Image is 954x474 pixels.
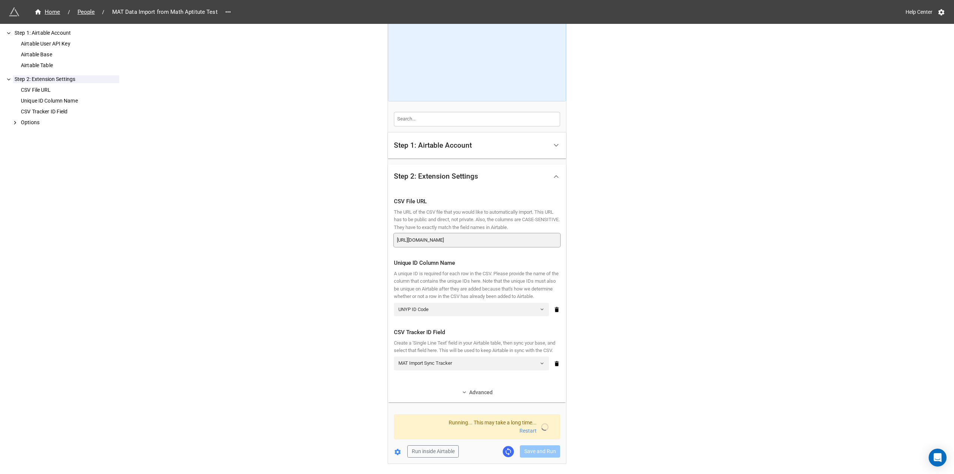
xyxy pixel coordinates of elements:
[519,427,537,435] a: Restart
[13,29,119,37] div: Step 1: Airtable Account
[30,7,222,16] nav: breadcrumb
[388,164,566,188] div: Step 2: Extension Settings
[19,119,119,126] div: Options
[394,328,560,337] div: CSV Tracker ID Field
[929,449,947,467] div: Open Intercom Messenger
[73,7,99,16] a: People
[68,8,70,16] li: /
[34,8,60,16] div: Home
[388,188,566,402] div: Step 2: Extension Settings
[19,40,119,48] div: Airtable User API Key
[19,51,119,59] div: Airtable Base
[73,8,99,16] span: People
[394,303,549,316] a: UNYP ID Code
[395,9,559,95] iframe: Import CSVs into Airtable Automatically using miniExtensions (2020 version)
[394,339,560,355] div: Create a 'Single Line Text' field in your Airtable table, then sync your base, and select that fi...
[19,97,119,105] div: Unique ID Column Name
[407,445,459,458] button: Run inside Airtable
[394,197,560,206] div: CSV File URL
[19,62,119,69] div: Airtable Table
[388,132,566,159] div: Step 1: Airtable Account
[102,8,104,16] li: /
[394,259,560,268] div: Unique ID Column Name
[394,233,560,247] input: Enter CSV File URL
[394,270,560,301] div: A unique ID is required for each row in the CSV. Please provide the name of the column that conta...
[108,8,222,16] span: MAT Data Import from Math Aptitute Test
[394,208,560,231] div: The URL of the CSV file that you would like to automatically import. This URL has to be public an...
[520,445,560,458] button: Save and Run
[9,7,19,17] img: miniextensions-icon.73ae0678.png
[394,173,478,180] div: Step 2: Extension Settings
[19,108,119,116] div: CSV Tracker ID Field
[449,418,537,427] div: Running... This may take a long time...
[394,112,560,126] input: Search...
[13,75,119,83] div: Step 2: Extension Settings
[19,86,119,94] div: CSV File URL
[900,5,938,19] a: Help Center
[394,357,549,370] a: MAT Import Sync Tracker
[503,446,514,457] a: Sync Base Structure
[394,142,472,149] div: Step 1: Airtable Account
[30,7,65,16] a: Home
[394,388,560,396] a: Advanced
